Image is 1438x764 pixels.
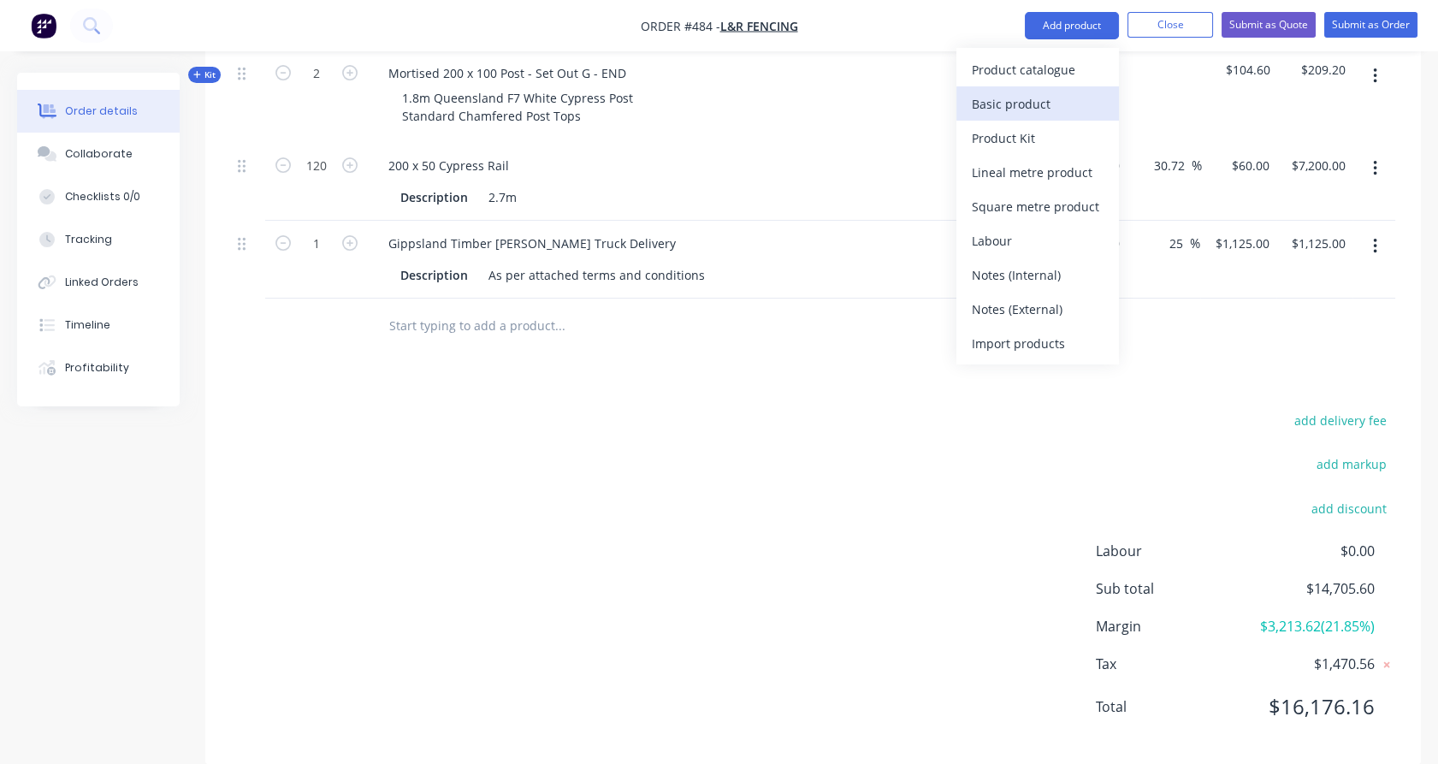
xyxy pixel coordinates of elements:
[65,232,112,247] div: Tracking
[1307,453,1395,476] button: add markup
[1324,12,1417,38] button: Submit as Order
[1096,616,1248,637] span: Margin
[1096,696,1248,717] span: Total
[17,261,180,304] button: Linked Orders
[972,228,1104,253] div: Labour
[65,146,133,162] div: Collaborate
[375,153,523,178] div: 200 x 50 Cypress Rail
[1096,541,1248,561] span: Labour
[720,18,798,34] a: L&R Fencing
[1222,12,1316,38] button: Submit as Quote
[388,309,731,343] input: Start typing to add a product...
[65,104,138,119] div: Order details
[482,263,712,287] div: As per attached terms and conditions
[1248,541,1375,561] span: $0.00
[972,160,1104,185] div: Lineal metre product
[65,317,110,333] div: Timeline
[972,263,1104,287] div: Notes (Internal)
[1248,578,1375,599] span: $14,705.60
[1284,61,1346,79] span: $209.20
[65,189,140,204] div: Checklists 0/0
[972,92,1104,116] div: Basic product
[1127,12,1213,38] button: Close
[1302,496,1395,519] button: add discount
[972,297,1104,322] div: Notes (External)
[1248,691,1375,722] span: $16,176.16
[65,275,139,290] div: Linked Orders
[972,194,1104,219] div: Square metre product
[1248,616,1375,637] span: $3,213.62 ( 21.85 %)
[375,61,640,86] div: Mortised 200 x 100 Post - Set Out G - END
[188,67,221,83] button: Kit
[482,185,524,210] div: 2.7m
[17,90,180,133] button: Order details
[1210,61,1271,79] span: $104.60
[972,57,1104,82] div: Product catalogue
[1192,156,1202,175] span: %
[388,86,647,128] div: 1.8m Queensland F7 White Cypress Post Standard Chamfered Post Tops
[641,18,720,34] span: Order #484 -
[1190,234,1200,253] span: %
[1096,654,1248,674] span: Tax
[17,175,180,218] button: Checklists 0/0
[972,126,1104,151] div: Product Kit
[972,331,1104,356] div: Import products
[17,218,180,261] button: Tracking
[17,133,180,175] button: Collaborate
[65,360,129,376] div: Profitability
[31,13,56,38] img: Factory
[1285,409,1395,432] button: add delivery fee
[375,231,689,256] div: Gippsland Timber [PERSON_NAME] Truck Delivery
[17,304,180,346] button: Timeline
[394,263,475,287] div: Description
[17,346,180,389] button: Profitability
[394,185,475,210] div: Description
[1248,654,1375,674] span: $1,470.56
[1096,578,1248,599] span: Sub total
[193,68,216,81] span: Kit
[1025,12,1119,39] button: Add product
